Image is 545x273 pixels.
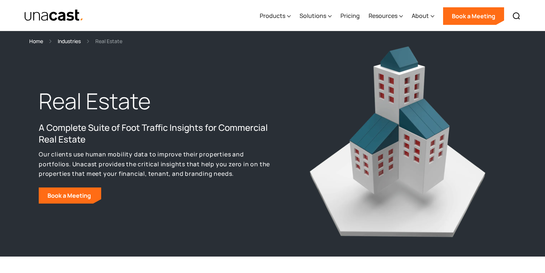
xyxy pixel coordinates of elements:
[39,149,272,179] p: Our clients use human mobility data to improve their properties and portfolios. Unacast provides ...
[412,11,429,20] div: About
[300,11,326,20] div: Solutions
[300,1,332,31] div: Solutions
[260,11,285,20] div: Products
[307,42,486,239] img: Industrial building, three tier
[369,11,397,20] div: Resources
[39,122,272,145] h2: A Complete Suite of Foot Traffic Insights for Commercial Real Estate
[58,37,81,45] a: Industries
[29,37,43,45] a: Home
[412,1,434,31] div: About
[39,87,272,116] h1: Real Estate
[39,187,101,204] a: Book a Meeting
[24,9,84,22] a: home
[512,12,521,20] img: Search icon
[443,7,504,25] a: Book a Meeting
[260,1,291,31] div: Products
[340,1,360,31] a: Pricing
[95,37,122,45] div: Real Estate
[24,9,84,22] img: Unacast text logo
[369,1,403,31] div: Resources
